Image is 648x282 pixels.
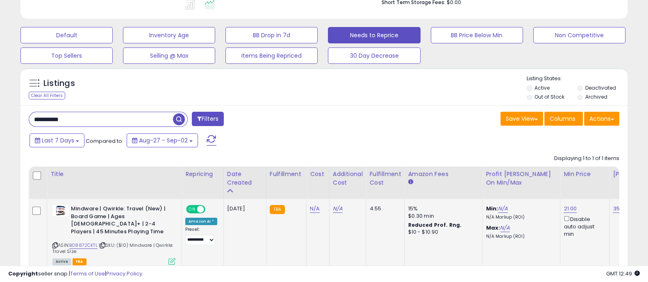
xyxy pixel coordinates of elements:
div: Profit [PERSON_NAME] on Min/Max [486,170,557,187]
button: Default [20,27,113,43]
button: Aug-27 - Sep-02 [127,133,198,147]
strong: Copyright [8,270,38,277]
label: Deactivated [585,84,616,91]
button: Filters [192,112,224,126]
div: Disable auto adjust min [564,214,603,238]
button: BB Price Below Min [431,27,523,43]
span: Aug-27 - Sep-02 [139,136,188,144]
div: Title [50,170,178,178]
button: Items Being Repriced [225,47,318,64]
div: Fulfillment Cost [369,170,401,187]
h5: Listings [43,78,75,89]
div: $0.30 min [408,212,476,220]
button: Columns [544,112,583,126]
b: Max: [486,224,500,232]
div: Cost [310,170,326,178]
div: 4.55 [369,205,398,212]
button: Save View [500,112,543,126]
span: ON [187,206,197,213]
div: Additional Cost [333,170,363,187]
p: Listing States: [527,75,628,83]
a: 35.92 [613,205,628,213]
span: Last 7 Days [42,136,74,144]
small: Amazon Fees. [408,178,413,186]
span: Compared to: [86,137,123,145]
a: N/A [500,224,510,232]
button: Last 7 Days [30,133,84,147]
button: 30 Day Decrease [328,47,420,64]
div: Displaying 1 to 1 of 1 items [554,155,619,162]
label: Active [534,84,550,91]
a: Terms of Use [70,270,105,277]
a: 21.00 [564,205,577,213]
button: Non Competitive [533,27,625,43]
div: Amazon AI * [185,218,217,225]
div: Preset: [185,227,217,245]
span: | SKU: ($10) Mindware | Qwirkle: Travel Size [52,242,173,254]
div: Date Created [227,170,263,187]
label: Out of Stock [534,93,564,100]
p: N/A Markup (ROI) [486,214,554,220]
div: $10 - $10.90 [408,229,476,236]
button: Selling @ Max [123,47,215,64]
button: Top Sellers [20,47,113,64]
p: N/A Markup (ROI) [486,234,554,239]
button: Actions [584,112,619,126]
b: Reduced Prof. Rng. [408,221,462,228]
a: N/A [333,205,343,213]
small: FBA [270,205,285,214]
button: Needs to Reprice [328,27,420,43]
a: N/A [310,205,320,213]
div: Repricing [185,170,220,178]
div: [DATE] [227,205,260,212]
div: Min Price [564,170,606,178]
div: Clear All Filters [29,92,65,99]
span: 2025-09-10 12:49 GMT [606,270,640,277]
a: N/A [498,205,508,213]
span: OFF [204,206,217,213]
div: Amazon Fees [408,170,479,178]
button: BB Drop in 7d [225,27,318,43]
div: 15% [408,205,476,212]
a: B08872CKTL [69,242,98,249]
th: The percentage added to the cost of goods (COGS) that forms the calculator for Min & Max prices. [482,167,560,199]
button: Inventory Age [123,27,215,43]
b: Min: [486,205,498,212]
div: seller snap | | [8,270,142,278]
label: Archived [585,93,607,100]
b: Mindware | Qwirkle: Travel (New) | Board Game | Ages [DEMOGRAPHIC_DATA]+ | 2-4 Players | 45 Minut... [71,205,171,237]
img: 416xeap+nmL._SL40_.jpg [52,205,69,216]
span: Columns [550,115,575,123]
a: Privacy Policy [106,270,142,277]
div: Fulfillment [270,170,303,178]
